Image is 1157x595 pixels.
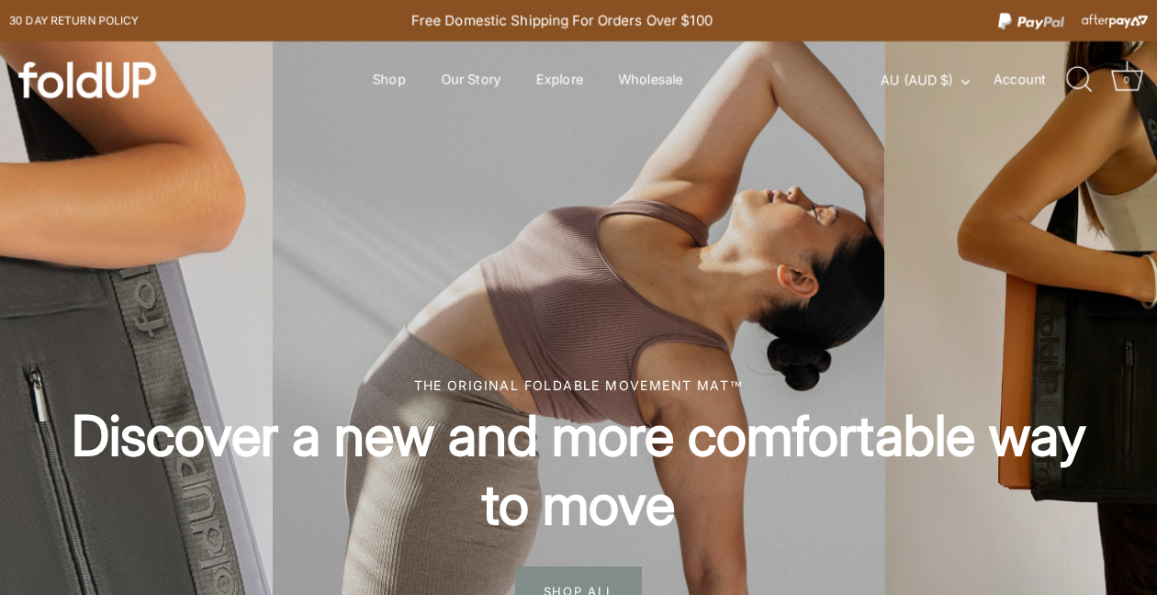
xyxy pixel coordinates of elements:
div: 0 [1118,71,1136,89]
a: Explore [521,62,600,97]
a: Cart [1106,60,1147,100]
h2: Discover a new and more comfortable way to move [64,401,1093,539]
a: 30 day Return policy [9,10,139,32]
a: Search [1059,60,1099,100]
div: Primary navigation [327,62,727,97]
a: Shop [356,62,421,97]
a: Our Story [425,62,517,97]
a: Wholesale [602,62,699,97]
a: foldUP [18,62,193,98]
button: AU (AUD $) [881,73,990,89]
img: foldUP [18,62,156,98]
a: Account [994,69,1064,91]
div: The original foldable movement mat™ [64,376,1093,395]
